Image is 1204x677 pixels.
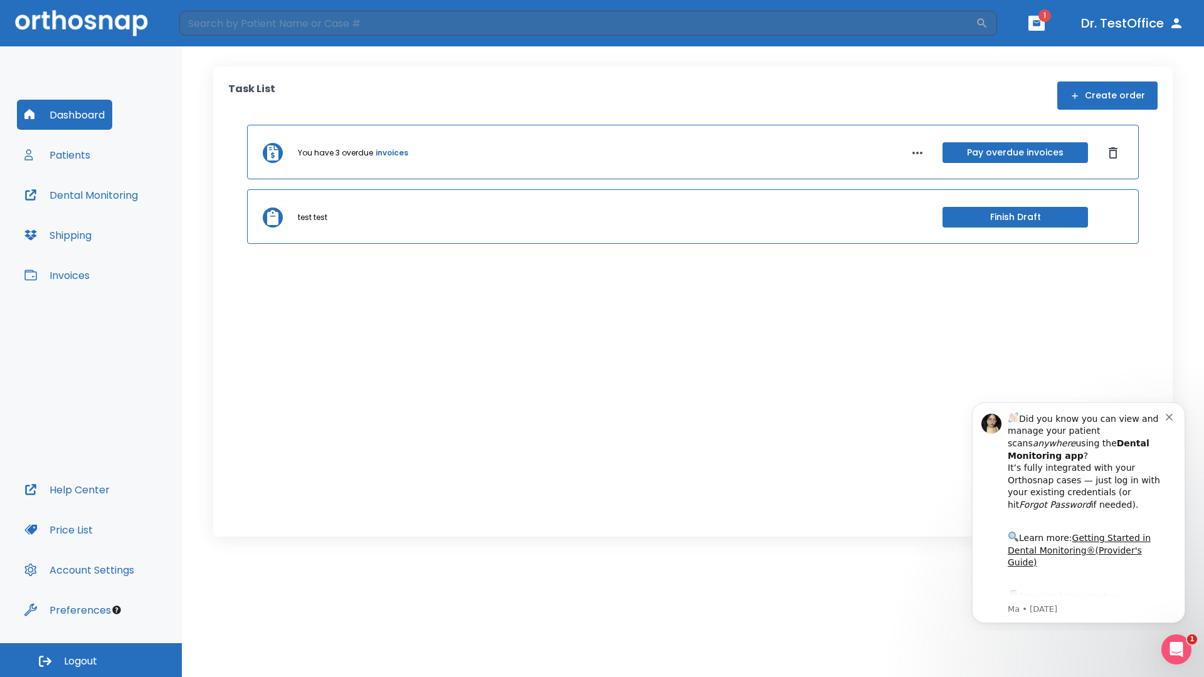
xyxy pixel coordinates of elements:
[298,147,373,159] p: You have 3 overdue
[17,555,142,585] button: Account Settings
[943,142,1088,163] button: Pay overdue invoices
[228,81,275,110] p: Task List
[55,200,166,223] a: App Store
[943,207,1088,228] button: Finish Draft
[17,475,117,505] button: Help Center
[1057,81,1158,110] button: Create order
[179,11,976,36] input: Search by Patient Name or Case #
[17,140,98,170] button: Patients
[1076,12,1189,34] button: Dr. TestOffice
[1187,634,1197,644] span: 1
[17,260,97,290] button: Invoices
[1038,9,1051,22] span: 1
[953,391,1204,631] iframe: Intercom notifications message
[1161,634,1191,664] iframe: Intercom live chat
[111,604,122,616] div: Tooltip anchor
[17,515,100,545] button: Price List
[55,213,213,224] p: Message from Ma, sent 7w ago
[17,220,99,250] button: Shipping
[55,197,213,261] div: Download the app: | ​ Let us know if you need help getting started!
[17,180,145,210] button: Dental Monitoring
[64,654,97,668] span: Logout
[15,10,148,36] img: Orthosnap
[376,147,408,159] a: invoices
[17,595,119,625] button: Preferences
[17,100,112,130] button: Dashboard
[213,19,223,29] button: Dismiss notification
[298,212,327,223] p: test test
[1103,143,1123,163] button: Dismiss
